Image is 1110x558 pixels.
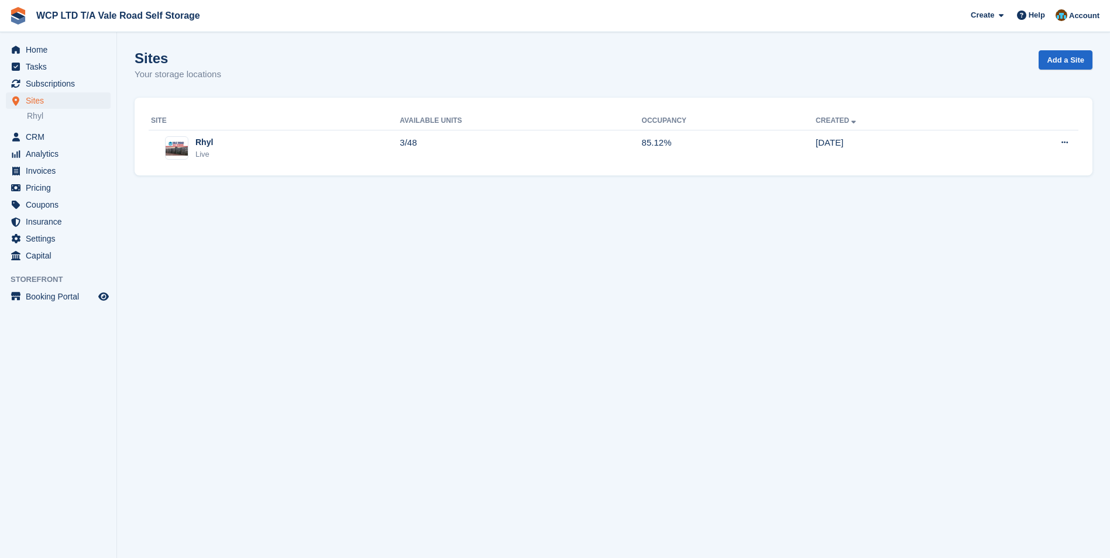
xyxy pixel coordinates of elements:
th: Occupancy [642,112,816,130]
span: Storefront [11,274,116,285]
span: Capital [26,247,96,264]
a: menu [6,213,111,230]
a: WCP LTD T/A Vale Road Self Storage [32,6,205,25]
a: Created [816,116,858,125]
span: Subscriptions [26,75,96,92]
span: Booking Portal [26,288,96,305]
a: menu [6,247,111,264]
span: Tasks [26,58,96,75]
span: Analytics [26,146,96,162]
span: Pricing [26,180,96,196]
img: Image of Rhyl site [166,141,188,156]
span: Account [1069,10,1099,22]
a: menu [6,58,111,75]
h1: Sites [135,50,221,66]
div: Rhyl [195,136,213,149]
a: Add a Site [1039,50,1092,70]
a: Preview store [97,290,111,304]
a: menu [6,75,111,92]
th: Available Units [400,112,641,130]
a: menu [6,92,111,109]
span: Create [971,9,994,21]
span: CRM [26,129,96,145]
a: menu [6,230,111,247]
div: Live [195,149,213,160]
p: Your storage locations [135,68,221,81]
span: Home [26,42,96,58]
span: Sites [26,92,96,109]
td: 85.12% [642,130,816,166]
a: menu [6,288,111,305]
span: Invoices [26,163,96,179]
a: menu [6,42,111,58]
a: menu [6,129,111,145]
td: [DATE] [816,130,982,166]
img: Kirsty williams [1056,9,1067,21]
span: Coupons [26,197,96,213]
a: Rhyl [27,111,111,122]
img: stora-icon-8386f47178a22dfd0bd8f6a31ec36ba5ce8667c1dd55bd0f319d3a0aa187defe.svg [9,7,27,25]
a: menu [6,163,111,179]
td: 3/48 [400,130,641,166]
th: Site [149,112,400,130]
a: menu [6,197,111,213]
a: menu [6,180,111,196]
a: menu [6,146,111,162]
span: Settings [26,230,96,247]
span: Help [1029,9,1045,21]
span: Insurance [26,213,96,230]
